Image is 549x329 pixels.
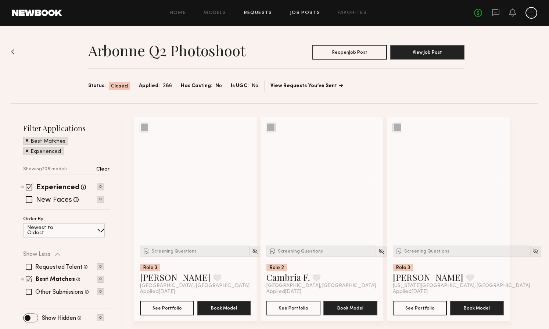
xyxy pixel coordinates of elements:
[139,82,160,90] span: Applied:
[395,247,403,255] img: Submission Icon
[36,277,75,283] label: Best Matches
[252,248,258,254] img: Unhide Model
[197,301,251,315] button: Book Model
[151,249,197,254] span: Screening Questions
[111,83,128,90] span: Closed
[278,249,323,254] span: Screening Questions
[23,167,68,172] p: Showing 208 models
[35,289,83,295] label: Other Submissions
[404,249,449,254] span: Screening Questions
[215,82,222,90] span: No
[393,301,447,315] button: See Portfolio
[266,283,376,289] span: [GEOGRAPHIC_DATA], [GEOGRAPHIC_DATA]
[450,304,504,311] a: Book Model
[266,271,310,283] a: Cambria F.
[181,82,212,90] span: Has Casting:
[30,139,65,144] p: Best Matches
[270,83,343,89] a: View Requests You’ve Sent
[140,301,194,315] button: See Portfolio
[231,82,249,90] span: Is UGC:
[393,264,413,271] div: Role 3
[30,149,61,154] p: Experienced
[42,315,76,321] label: Show Hidden
[35,264,82,270] label: Requested Talent
[393,283,530,289] span: [US_STATE][GEOGRAPHIC_DATA], [GEOGRAPHIC_DATA]
[36,197,72,204] label: New Faces
[96,167,110,172] p: Clear
[97,263,104,270] p: 0
[170,11,186,15] a: Home
[11,49,15,55] img: Back to previous page
[140,271,211,283] a: [PERSON_NAME]
[140,264,160,271] div: Role 3
[163,82,172,90] span: 286
[266,264,287,271] div: Role 2
[266,301,320,315] button: See Portfolio
[23,123,110,133] h2: Filter Applications
[27,225,71,236] p: Newest to Oldest
[450,301,504,315] button: Book Model
[88,82,106,90] span: Status:
[269,247,276,255] img: Submission Icon
[140,283,250,289] span: [GEOGRAPHIC_DATA], [GEOGRAPHIC_DATA]
[290,11,320,15] a: Job Posts
[140,289,251,295] div: Applied [DATE]
[36,184,79,192] label: Experienced
[244,11,272,15] a: Requests
[312,45,387,60] button: ReopenJob Post
[88,41,245,60] h1: Arbonne Q2 Photoshoot
[393,271,463,283] a: [PERSON_NAME]
[97,196,104,203] p: 0
[143,247,150,255] img: Submission Icon
[266,289,377,295] div: Applied [DATE]
[23,251,50,257] p: Show Less
[378,248,384,254] img: Unhide Model
[23,217,43,222] p: Order By
[97,276,104,283] p: 0
[323,304,377,311] a: Book Model
[204,11,226,15] a: Models
[390,45,464,60] button: View Job Post
[97,183,104,190] p: 0
[252,82,258,90] span: No
[393,289,504,295] div: Applied [DATE]
[197,304,251,311] a: Book Model
[97,314,104,321] p: 0
[97,288,104,295] p: 0
[323,301,377,315] button: Book Model
[338,11,367,15] a: Favorites
[532,248,539,254] img: Unhide Model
